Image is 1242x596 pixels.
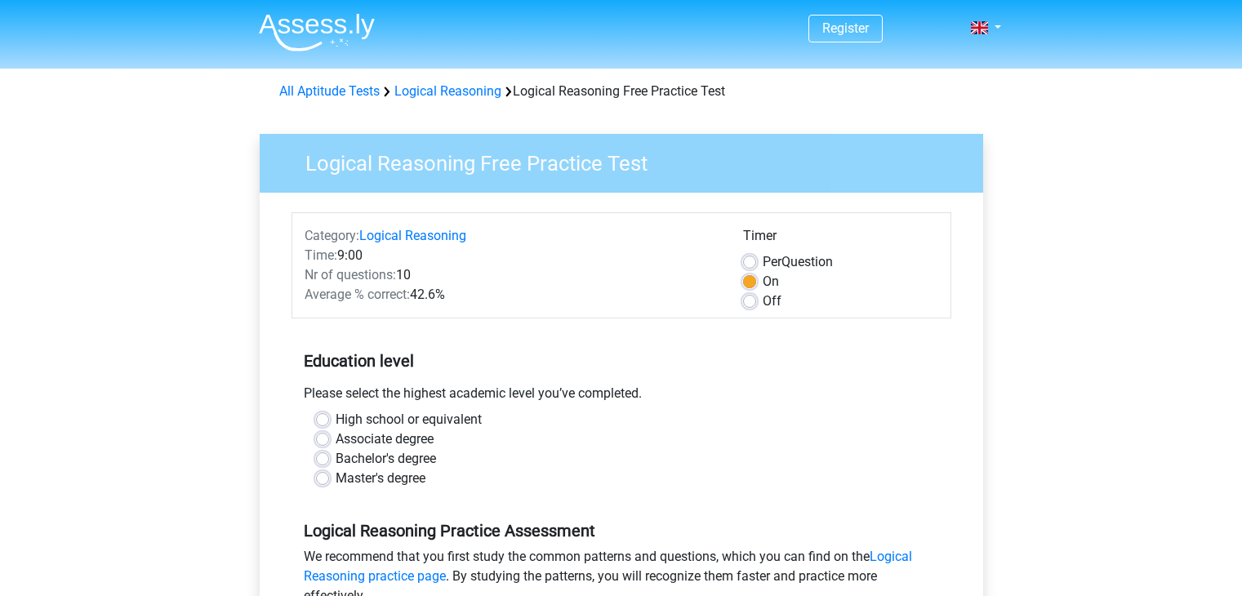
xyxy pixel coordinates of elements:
a: Logical Reasoning [359,228,466,243]
h5: Education level [304,345,939,377]
div: 10 [292,265,731,285]
span: Nr of questions: [305,267,396,282]
span: Time: [305,247,337,263]
label: On [763,272,779,291]
div: Please select the highest academic level you’ve completed. [292,384,951,410]
div: Timer [743,226,938,252]
span: Category: [305,228,359,243]
span: Per [763,254,781,269]
label: Bachelor's degree [336,449,436,469]
label: Associate degree [336,429,434,449]
h5: Logical Reasoning Practice Assessment [304,521,939,540]
label: High school or equivalent [336,410,482,429]
a: All Aptitude Tests [279,83,380,99]
div: 42.6% [292,285,731,305]
label: Off [763,291,781,311]
div: Logical Reasoning Free Practice Test [273,82,970,101]
span: Average % correct: [305,287,410,302]
a: Logical Reasoning [394,83,501,99]
a: Register [822,20,869,36]
h3: Logical Reasoning Free Practice Test [286,145,971,176]
label: Question [763,252,833,272]
label: Master's degree [336,469,425,488]
div: 9:00 [292,246,731,265]
img: Assessly [259,13,375,51]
